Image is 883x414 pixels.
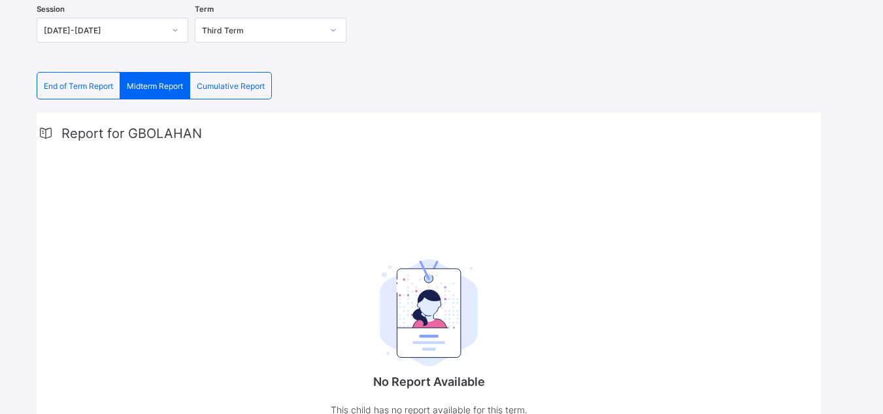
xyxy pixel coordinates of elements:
span: Term [195,5,214,14]
div: Third Term [202,26,322,35]
span: Midterm Report [127,81,183,91]
span: Report for GBOLAHAN [61,126,202,141]
p: No Report Available [298,375,559,388]
img: student.207b5acb3037b72b59086e8b1a17b1d0.svg [380,259,478,366]
span: Session [37,5,65,14]
span: End of Term Report [44,81,113,91]
span: Cumulative Report [197,81,265,91]
div: [DATE]-[DATE] [44,26,164,35]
